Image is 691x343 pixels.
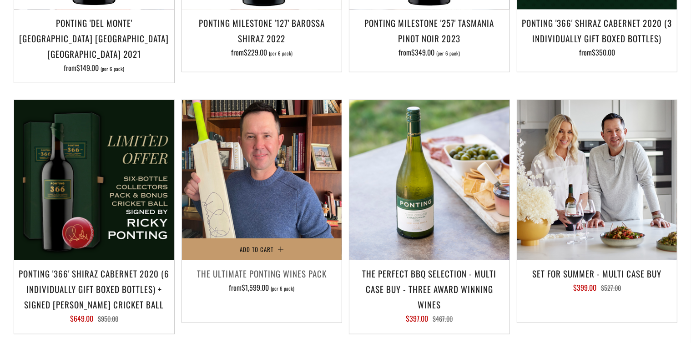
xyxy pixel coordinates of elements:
[182,15,342,61] a: Ponting Milestone '127' Barossa Shiraz 2022 from$229.00 (per 6 pack)
[229,282,294,293] span: from
[349,266,509,323] a: The perfect BBQ selection - MULTI CASE BUY - Three award winning wines $397.00 $467.00
[98,314,118,323] span: $950.00
[433,314,453,323] span: $467.00
[666,19,673,26] img: go_to_app.svg
[244,53,252,60] img: tab_keywords_by_traffic_grey.svg
[70,313,93,324] span: $649.00
[76,62,99,73] span: $149.00
[439,54,464,60] div: Backlinks
[411,47,434,58] span: $349.00
[182,266,342,311] a: The Ultimate Ponting Wines Pack from$1,599.00 (per 6 pack)
[517,266,677,311] a: Set For Summer - Multi Case Buy $399.00 $527.00
[354,15,505,46] h3: Ponting Milestone '257' Tasmania Pinot Noir 2023
[14,266,174,323] a: Ponting '366' Shiraz Cabernet 2020 (6 individually gift boxed bottles) + SIGNED [PERSON_NAME] CRI...
[14,15,174,72] a: Ponting 'Del Monte' [GEOGRAPHIC_DATA] [GEOGRAPHIC_DATA] [GEOGRAPHIC_DATA] 2021 from$149.00 (per 6...
[231,47,293,58] span: from
[628,19,635,26] img: support.svg
[436,51,460,56] span: (per 6 pack)
[599,53,606,60] img: tab_seo_analyzer_grey.svg
[398,47,460,58] span: from
[15,15,22,22] img: logo_orange.svg
[15,24,22,31] img: website_grey.svg
[579,47,615,58] span: from
[242,282,269,293] span: $1,599.00
[187,266,338,281] h3: The Ultimate Ponting Wines Pack
[187,15,338,46] h3: Ponting Milestone '127' Barossa Shiraz 2022
[354,266,505,313] h3: The perfect BBQ selection - MULTI CASE BUY - Three award winning wines
[244,47,267,58] span: $229.00
[647,19,654,26] img: setting.svg
[609,54,635,60] div: Site Audit
[77,53,84,60] img: tab_domain_overview_orange.svg
[269,51,293,56] span: (per 6 pack)
[573,282,596,293] span: $399.00
[19,266,170,313] h3: Ponting '366' Shiraz Cabernet 2020 (6 individually gift boxed bottles) + SIGNED [PERSON_NAME] CRI...
[87,54,134,60] div: Domain Overview
[24,24,100,31] div: Domain: [DOMAIN_NAME]
[406,313,428,324] span: $397.00
[25,15,45,22] div: v 4.0.25
[101,66,124,71] span: (per 6 pack)
[429,53,436,60] img: tab_backlinks_grey.svg
[19,15,170,62] h3: Ponting 'Del Monte' [GEOGRAPHIC_DATA] [GEOGRAPHIC_DATA] [GEOGRAPHIC_DATA] 2021
[271,286,294,291] span: (per 6 pack)
[517,15,677,61] a: Ponting '366' Shiraz Cabernet 2020 (3 individually gift boxed bottles) from$350.00
[522,266,673,281] h3: Set For Summer - Multi Case Buy
[349,15,509,61] a: Ponting Milestone '257' Tasmania Pinot Noir 2023 from$349.00 (per 6 pack)
[64,62,124,73] span: from
[592,47,615,58] span: $350.00
[240,245,273,254] span: Add to Cart
[182,238,342,260] button: Add to Cart
[254,54,307,60] div: Keywords by Traffic
[522,15,673,46] h3: Ponting '366' Shiraz Cabernet 2020 (3 individually gift boxed bottles)
[601,283,621,293] span: $527.00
